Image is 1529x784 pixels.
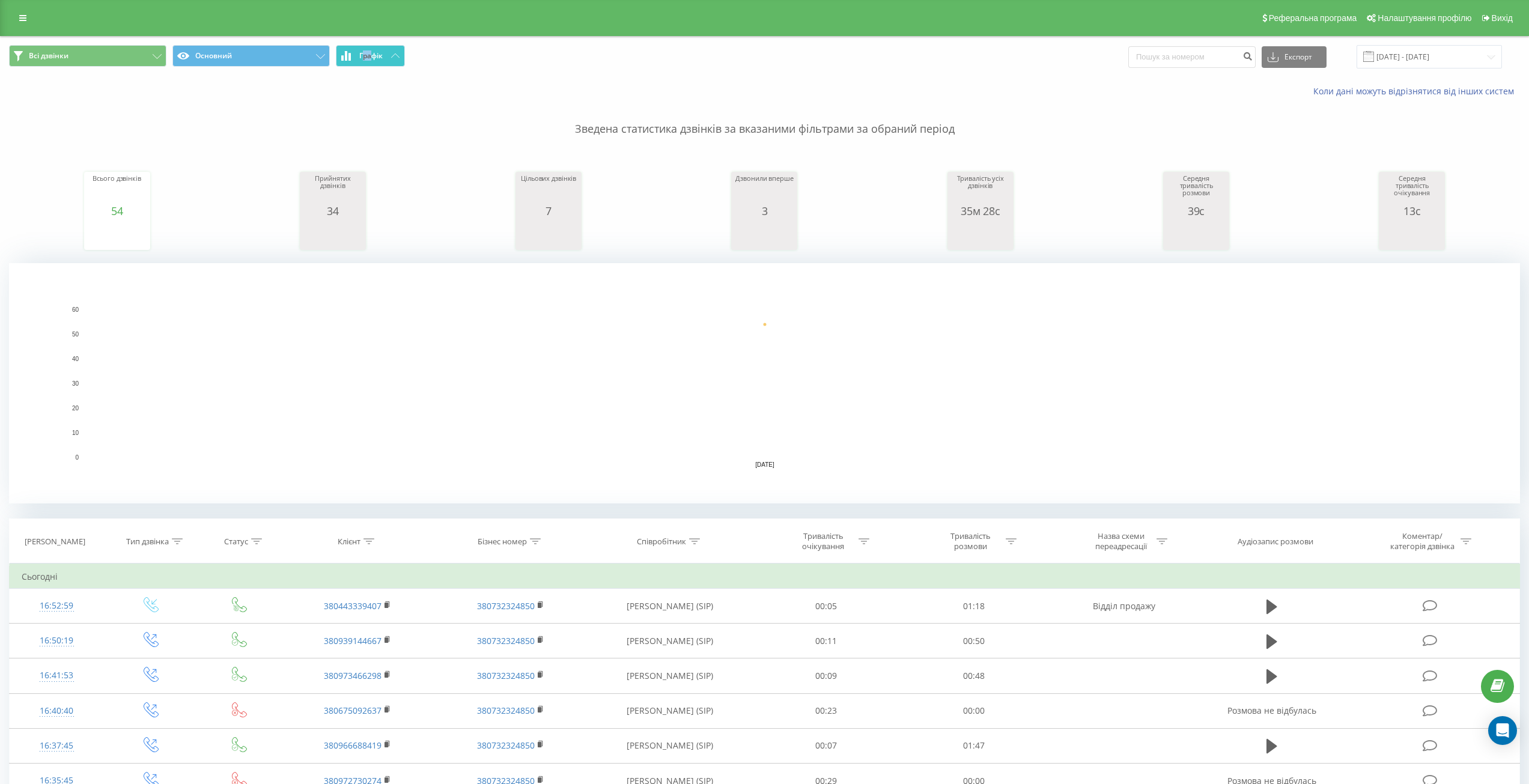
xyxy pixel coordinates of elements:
[126,536,169,547] div: Тип дзвінка
[477,740,535,751] a: 380732324850
[336,45,405,67] button: Графік
[755,461,774,468] text: [DATE]
[87,217,147,253] svg: A chart.
[72,331,79,338] text: 50
[950,175,1011,205] div: Тривалість усіх дзвінків
[477,635,535,646] a: 380732324850
[477,600,535,612] a: 380732324850
[22,629,92,652] div: 16:50:19
[1382,205,1442,217] div: 13с
[900,658,1047,693] td: 00:48
[1387,531,1458,552] div: Коментар/категорія дзвінка
[324,740,381,751] a: 380966688419
[518,175,579,205] div: Цільових дзвінків
[72,430,79,436] text: 10
[900,693,1047,728] td: 00:00
[938,531,1003,552] div: Тривалість розмови
[9,263,1520,503] svg: A chart.
[1313,85,1520,97] a: Коли дані можуть відрізнятися вiд інших систем
[22,734,92,758] div: 16:37:45
[477,705,535,716] a: 380732324850
[87,175,147,205] div: Всього дзвінків
[1128,46,1256,68] input: Пошук за номером
[734,205,794,217] div: 3
[9,97,1520,137] p: Зведена статистика дзвінків за вказаними фільтрами за обраний період
[518,205,579,217] div: 7
[324,600,381,612] a: 380443339407
[753,589,900,624] td: 00:05
[172,45,330,67] button: Основний
[1262,46,1327,68] button: Експорт
[588,728,753,763] td: [PERSON_NAME] (SIP)
[588,589,753,624] td: [PERSON_NAME] (SIP)
[1047,589,1200,624] td: Відділ продажу
[734,175,794,205] div: Дзвонили вперше
[29,51,68,61] span: Всі дзвінки
[359,52,383,60] span: Графік
[1089,531,1154,552] div: Назва схеми переадресації
[1382,175,1442,205] div: Середня тривалість очікування
[950,217,1011,253] svg: A chart.
[303,217,363,253] svg: A chart.
[338,536,360,547] div: Клієнт
[518,217,579,253] svg: A chart.
[588,658,753,693] td: [PERSON_NAME] (SIP)
[1382,217,1442,253] svg: A chart.
[72,405,79,412] text: 20
[25,536,85,547] div: [PERSON_NAME]
[637,536,686,547] div: Співробітник
[72,380,79,387] text: 30
[324,635,381,646] a: 380939144667
[303,205,363,217] div: 34
[1166,205,1226,217] div: 39с
[588,693,753,728] td: [PERSON_NAME] (SIP)
[1492,13,1513,23] span: Вихід
[324,705,381,716] a: 380675092637
[1238,536,1313,547] div: Аудіозапис розмови
[477,670,535,681] a: 380732324850
[87,205,147,217] div: 54
[1166,175,1226,205] div: Середня тривалість розмови
[72,306,79,313] text: 60
[324,670,381,681] a: 380973466298
[1227,705,1316,716] span: Розмова не відбулась
[75,454,79,461] text: 0
[1269,13,1357,23] span: Реферальна програма
[478,536,527,547] div: Бізнес номер
[1488,716,1517,745] div: Open Intercom Messenger
[753,624,900,658] td: 00:11
[1378,13,1471,23] span: Налаштування профілю
[791,531,856,552] div: Тривалість очікування
[588,624,753,658] td: [PERSON_NAME] (SIP)
[734,217,794,253] svg: A chart.
[22,664,92,687] div: 16:41:53
[9,45,166,67] button: Всі дзвінки
[753,728,900,763] td: 00:07
[72,356,79,362] text: 40
[1166,217,1226,253] svg: A chart.
[22,699,92,723] div: 16:40:40
[900,624,1047,658] td: 00:50
[22,594,92,618] div: 16:52:59
[224,536,248,547] div: Статус
[303,175,363,205] div: Прийнятих дзвінків
[950,205,1011,217] div: 35м 28с
[10,565,1520,589] td: Сьогодні
[753,693,900,728] td: 00:23
[753,658,900,693] td: 00:09
[900,728,1047,763] td: 01:47
[900,589,1047,624] td: 01:18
